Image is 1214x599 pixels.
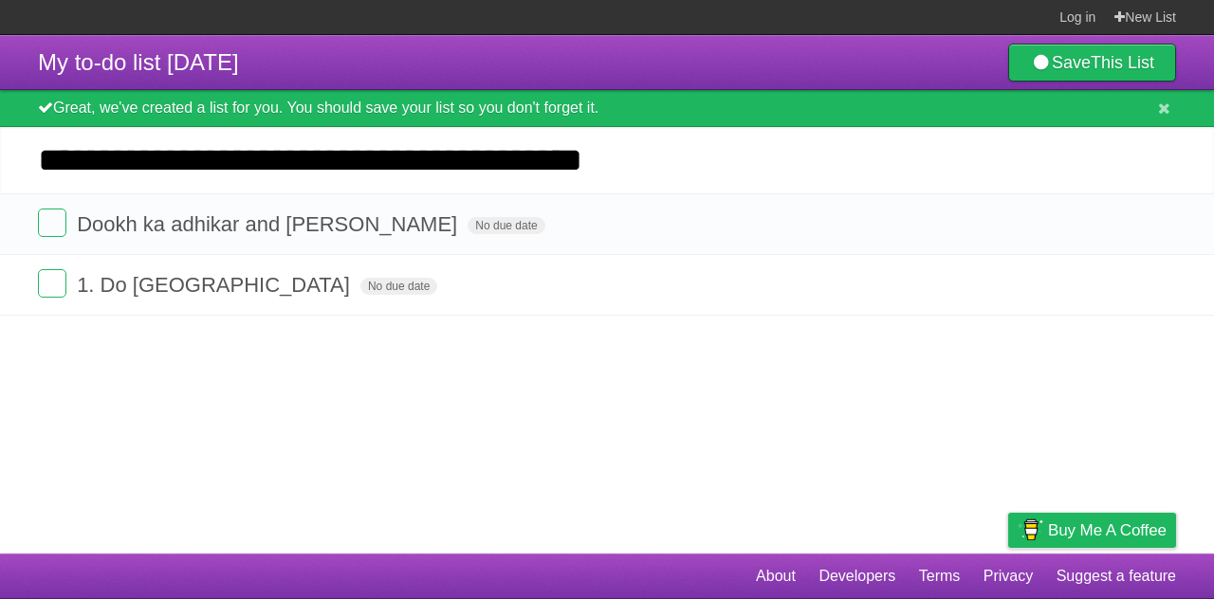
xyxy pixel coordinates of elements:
[77,273,355,297] span: 1. Do [GEOGRAPHIC_DATA]
[1048,514,1167,547] span: Buy me a coffee
[919,558,961,594] a: Terms
[360,278,437,295] span: No due date
[1008,44,1176,82] a: SaveThis List
[38,269,66,298] label: Done
[984,558,1033,594] a: Privacy
[1057,558,1176,594] a: Suggest a feature
[1008,513,1176,548] a: Buy me a coffee
[468,217,544,234] span: No due date
[1091,53,1154,72] b: This List
[77,212,462,236] span: Dookh ka adhikar and [PERSON_NAME]
[819,558,895,594] a: Developers
[756,558,796,594] a: About
[1018,514,1043,546] img: Buy me a coffee
[38,209,66,237] label: Done
[38,49,239,75] span: My to-do list [DATE]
